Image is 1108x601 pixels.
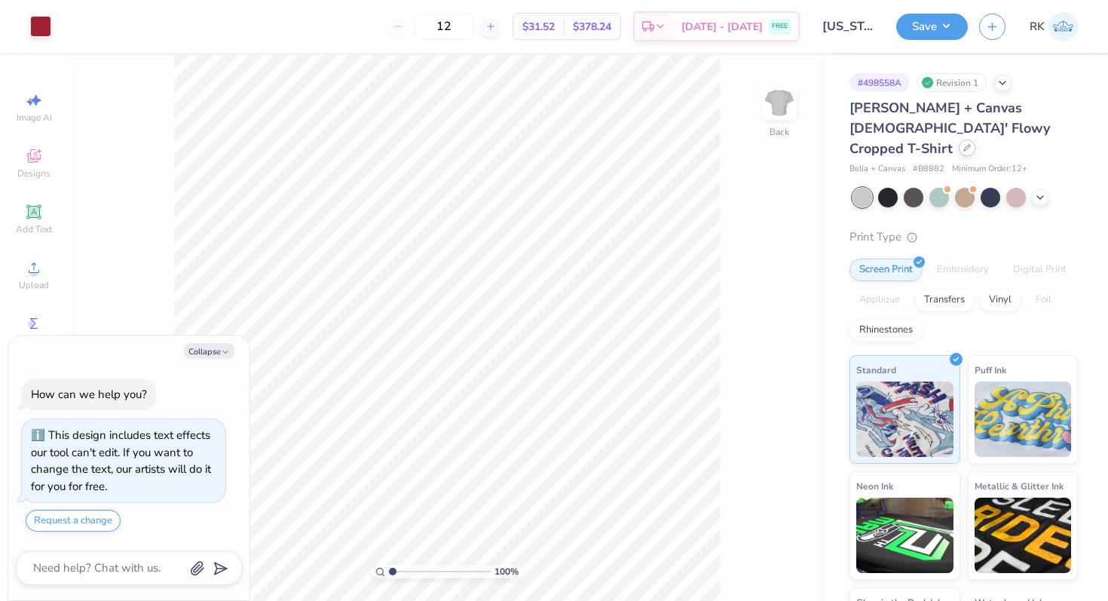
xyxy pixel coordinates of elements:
input: – – [415,13,473,40]
div: Transfers [914,289,975,311]
span: RK [1030,18,1045,35]
div: Revision 1 [917,73,987,92]
a: RK [1030,12,1078,41]
span: Standard [856,362,896,378]
img: Back [764,87,794,118]
img: Rachel Kidd [1048,12,1078,41]
div: Foil [1026,289,1061,311]
span: 100 % [494,565,519,578]
div: How can we help you? [31,387,147,402]
span: Image AI [17,112,52,124]
span: Minimum Order: 12 + [952,163,1027,176]
span: Neon Ink [856,478,893,494]
div: Digital Print [1003,259,1076,281]
span: Add Text [16,223,52,235]
span: $378.24 [573,19,611,35]
span: Puff Ink [975,362,1006,378]
span: Designs [17,167,51,179]
img: Metallic & Glitter Ink [975,498,1072,573]
button: Collapse [184,343,234,359]
img: Neon Ink [856,498,953,573]
span: # B8882 [913,163,944,176]
div: Rhinestones [849,319,923,342]
img: Puff Ink [975,382,1072,457]
div: Applique [849,289,910,311]
div: Embroidery [927,259,999,281]
input: Untitled Design [811,11,885,41]
div: Vinyl [979,289,1021,311]
img: Standard [856,382,953,457]
button: Request a change [26,510,121,532]
span: $31.52 [522,19,555,35]
span: Metallic & Glitter Ink [975,478,1064,494]
div: Screen Print [849,259,923,281]
div: Print Type [849,228,1078,246]
span: Bella + Canvas [849,163,905,176]
span: [DATE] - [DATE] [681,19,763,35]
div: This design includes text effects our tool can't edit. If you want to change the text, our artist... [31,428,211,494]
button: Save [896,14,968,40]
span: FREE [772,21,788,32]
span: [PERSON_NAME] + Canvas [DEMOGRAPHIC_DATA]' Flowy Cropped T-Shirt [849,99,1050,158]
div: # 498558A [849,73,910,92]
div: Back [770,125,789,139]
span: Upload [19,279,49,291]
